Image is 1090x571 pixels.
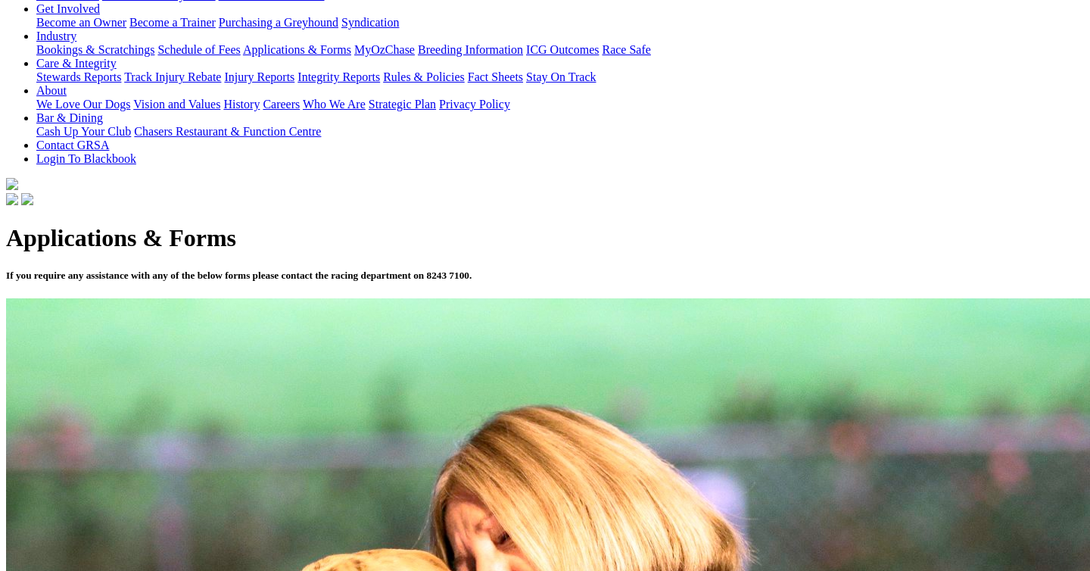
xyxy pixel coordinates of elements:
[6,224,1084,252] h1: Applications & Forms
[36,152,136,165] a: Login To Blackbook
[223,98,260,111] a: History
[341,16,399,29] a: Syndication
[263,98,300,111] a: Careers
[243,43,351,56] a: Applications & Forms
[6,178,18,190] img: logo-grsa-white.png
[157,43,240,56] a: Schedule of Fees
[354,43,415,56] a: MyOzChase
[36,125,131,138] a: Cash Up Your Club
[36,30,76,42] a: Industry
[36,70,1084,84] div: Care & Integrity
[21,193,33,205] img: twitter.svg
[303,98,366,111] a: Who We Are
[297,70,380,83] a: Integrity Reports
[369,98,436,111] a: Strategic Plan
[468,70,523,83] a: Fact Sheets
[134,125,321,138] a: Chasers Restaurant & Function Centre
[36,43,1084,57] div: Industry
[219,16,338,29] a: Purchasing a Greyhound
[418,43,523,56] a: Breeding Information
[224,70,294,83] a: Injury Reports
[133,98,220,111] a: Vision and Values
[602,43,650,56] a: Race Safe
[526,70,596,83] a: Stay On Track
[6,270,1084,282] h5: If you require any assistance with any of the below forms please contact the racing department on...
[36,125,1084,139] div: Bar & Dining
[439,98,510,111] a: Privacy Policy
[36,43,154,56] a: Bookings & Scratchings
[383,70,465,83] a: Rules & Policies
[6,193,18,205] img: facebook.svg
[124,70,221,83] a: Track Injury Rebate
[36,70,121,83] a: Stewards Reports
[36,98,130,111] a: We Love Our Dogs
[36,98,1084,111] div: About
[36,16,1084,30] div: Get Involved
[129,16,216,29] a: Become a Trainer
[36,139,109,151] a: Contact GRSA
[36,16,126,29] a: Become an Owner
[36,57,117,70] a: Care & Integrity
[36,111,103,124] a: Bar & Dining
[526,43,599,56] a: ICG Outcomes
[36,2,100,15] a: Get Involved
[36,84,67,97] a: About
